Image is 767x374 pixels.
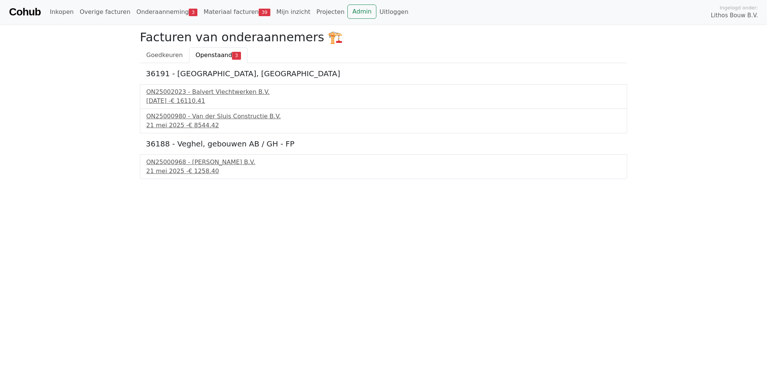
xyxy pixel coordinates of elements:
a: Mijn inzicht [273,5,314,20]
span: Goedkeuren [146,51,183,59]
h5: 36191 - [GEOGRAPHIC_DATA], [GEOGRAPHIC_DATA] [146,69,621,78]
a: Overige facturen [77,5,133,20]
span: Ingelogd onder: [720,4,758,11]
a: Cohub [9,3,41,21]
span: Lithos Bouw B.V. [711,11,758,20]
a: Materiaal facturen39 [200,5,273,20]
div: 21 mei 2025 - [146,167,621,176]
a: Openstaand3 [189,47,247,63]
h5: 36188 - Veghel, gebouwen AB / GH - FP [146,139,621,148]
div: ON25002023 - Balvert Vlechtwerken B.V. [146,87,621,97]
span: 39 [259,9,270,16]
a: Onderaanneming3 [133,5,201,20]
div: ON25000980 - Van der Sluis Constructie B.V. [146,112,621,121]
a: Inkopen [47,5,76,20]
a: ON25000968 - [PERSON_NAME] B.V.21 mei 2025 -€ 1258.40 [146,158,621,176]
span: 3 [189,9,197,16]
a: Projecten [314,5,348,20]
a: ON25002023 - Balvert Vlechtwerken B.V.[DATE] -€ 16110.41 [146,87,621,106]
div: 21 mei 2025 - [146,121,621,130]
span: € 16110.41 [171,97,205,104]
a: Goedkeuren [140,47,189,63]
a: Admin [347,5,376,19]
h2: Facturen van onderaannemers 🏗️ [140,30,627,44]
a: Uitloggen [376,5,411,20]
div: [DATE] - [146,97,621,106]
a: ON25000980 - Van der Sluis Constructie B.V.21 mei 2025 -€ 8544.42 [146,112,621,130]
span: Openstaand [196,51,232,59]
span: € 8544.42 [188,122,219,129]
span: 3 [232,52,241,59]
span: € 1258.40 [188,167,219,175]
div: ON25000968 - [PERSON_NAME] B.V. [146,158,621,167]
